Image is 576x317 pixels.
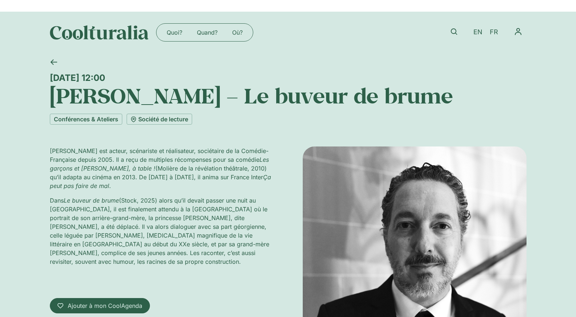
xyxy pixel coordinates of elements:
[64,197,119,204] em: Le buveur de brume
[510,23,527,40] nav: Menu
[50,83,527,108] h1: [PERSON_NAME] – Le buveur de brume
[50,298,150,313] a: Ajouter à mon CoolAgenda
[510,23,527,40] button: Permuter le menu
[50,114,122,125] a: Conférences & Ateliers
[68,301,142,310] span: Ajouter à mon CoolAgenda
[50,73,527,83] div: [DATE] 12:00
[225,27,250,38] a: Où?
[127,114,192,125] a: Société de lecture
[50,146,274,190] p: [PERSON_NAME] est acteur, scénariste et réalisateur, sociétaire de la Comédie-Française depuis 20...
[50,196,274,266] p: Dans (Stock, 2025) alors qu’il devait passer une nuit au [GEOGRAPHIC_DATA], il est finalement att...
[159,27,250,38] nav: Menu
[490,28,498,36] span: FR
[190,27,225,38] a: Quand?
[159,27,190,38] a: Quoi?
[473,28,482,36] span: EN
[486,27,502,38] a: FR
[470,27,486,38] a: EN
